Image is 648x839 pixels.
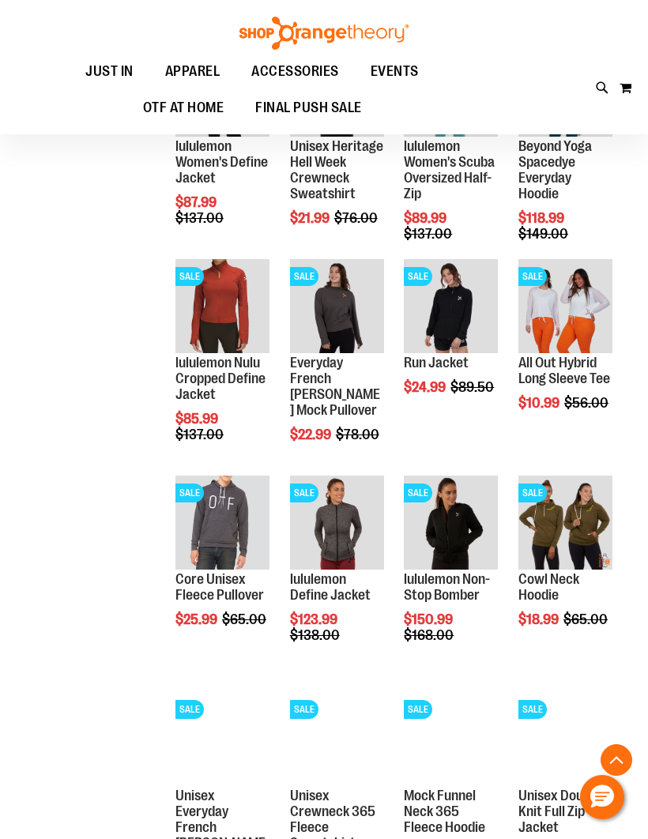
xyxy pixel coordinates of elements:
a: lululemon Define Jacket [290,571,371,603]
span: EVENTS [371,54,419,89]
a: Product image for Mock Funnel Neck 365 Fleece HoodieSALE [404,692,498,788]
img: Product image for Everyday French Terry Crop Mock Pullover [290,259,384,353]
a: Product image for All Out Hybrid Long Sleeve TeeSALE [518,259,612,356]
img: Product image for Mock Funnel Neck 365 Fleece Hoodie [404,692,498,786]
span: $89.50 [450,379,496,395]
a: Product image for lululemon Non-Stop BomberSALE [404,476,498,572]
span: SALE [404,267,432,286]
span: $137.00 [175,427,226,442]
div: product [282,468,392,683]
img: Product image for lululemon Non-Stop Bomber [404,476,498,570]
img: Product image for lululemon Nulu Cropped Define Jacket [175,259,269,353]
span: JUST IN [85,54,134,89]
a: lululemon Women's Scuba Oversized Half-Zip [404,138,495,201]
span: $118.99 [518,210,567,226]
a: Run Jacket [404,355,469,371]
a: Core Unisex Fleece Pullover [175,571,264,603]
a: Beyond Yoga Spacedye Everyday Hoodie [518,138,592,201]
div: product [168,251,277,482]
span: $149.00 [518,226,571,242]
a: Unisex Double Knit Full Zip Jacket [518,788,601,835]
span: SALE [290,700,318,719]
a: Product image for Core Unisex Fleece PulloverSALE [175,476,269,572]
span: $87.99 [175,194,219,210]
span: APPAREL [165,54,220,89]
span: $76.00 [334,210,380,226]
span: SALE [518,483,547,502]
div: product [282,35,392,265]
div: product [510,468,620,667]
span: $150.99 [404,611,455,627]
a: Product image for Unisex Crewneck 365 Fleece SweatshirtSALE [290,692,384,788]
a: lululemon Non-Stop Bomber [404,571,490,603]
span: ACCESSORIES [251,54,339,89]
span: SALE [175,267,204,286]
span: SALE [175,700,204,719]
a: Product image for Run JacketSALE [404,259,498,356]
a: Product image for Unisex Double Knit Full Zip JacketSALE [518,692,612,788]
a: Mock Funnel Neck 365 Fleece Hoodie [404,788,485,835]
span: $22.99 [290,427,333,442]
span: $137.00 [404,226,454,242]
div: product [510,35,620,281]
span: $56.00 [564,395,611,411]
a: Cowl Neck Hoodie [518,571,579,603]
span: $78.00 [336,427,382,442]
span: $65.00 [222,611,269,627]
span: $65.00 [563,611,610,627]
a: JUST IN [70,54,149,90]
div: product [168,35,277,265]
span: SALE [518,267,547,286]
a: Everyday French [PERSON_NAME] Mock Pullover [290,355,380,417]
div: product [282,251,392,482]
img: product image for 1529891 [290,476,384,570]
img: Product image for Unisex Double Knit Full Zip Jacket [518,692,612,786]
span: SALE [290,267,318,286]
button: Hello, have a question? Let’s chat. [580,775,624,819]
button: Back To Top [601,744,632,776]
a: Product image for Cowl Neck HoodieSALE [518,476,612,572]
span: $168.00 [404,627,456,643]
img: Product image for Unisex Everyday French Terry Crew Sweatshirt [175,692,269,786]
a: Product image for lululemon Nulu Cropped Define JacketSALE [175,259,269,356]
a: lululemon Nulu Cropped Define Jacket [175,355,266,402]
span: SALE [518,700,547,719]
a: product image for 1529891SALE [290,476,384,572]
span: $89.99 [404,210,449,226]
span: SALE [175,483,204,502]
a: EVENTS [355,54,435,90]
div: product [510,251,620,450]
a: Product image for Everyday French Terry Crop Mock PulloverSALE [290,259,384,356]
img: Shop Orangetheory [237,17,411,50]
img: Product image for Unisex Crewneck 365 Fleece Sweatshirt [290,692,384,786]
div: product [168,468,277,667]
span: FINAL PUSH SALE [255,90,362,126]
a: APPAREL [149,54,236,89]
span: $24.99 [404,379,448,395]
a: FINAL PUSH SALE [239,90,378,126]
a: Unisex Heritage Hell Week Crewneck Sweatshirt [290,138,383,201]
div: product [396,251,506,435]
span: $21.99 [290,210,332,226]
a: lululemon Women's Define Jacket [175,138,268,186]
a: All Out Hybrid Long Sleeve Tee [518,355,610,386]
img: Product image for Run Jacket [404,259,498,353]
span: $10.99 [518,395,562,411]
span: $123.99 [290,611,340,627]
img: Product image for Cowl Neck Hoodie [518,476,612,570]
span: SALE [290,483,318,502]
span: $137.00 [175,210,226,226]
span: SALE [404,483,432,502]
div: product [396,35,506,281]
span: $85.99 [175,411,220,427]
img: Product image for Core Unisex Fleece Pullover [175,476,269,570]
div: product [396,468,506,683]
a: Product image for Unisex Everyday French Terry Crew SweatshirtSALE [175,692,269,788]
a: OTF AT HOME [127,90,240,126]
span: $18.99 [518,611,561,627]
a: ACCESSORIES [235,54,355,90]
span: $25.99 [175,611,220,627]
span: OTF AT HOME [143,90,224,126]
span: $138.00 [290,627,342,643]
img: Product image for All Out Hybrid Long Sleeve Tee [518,259,612,353]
